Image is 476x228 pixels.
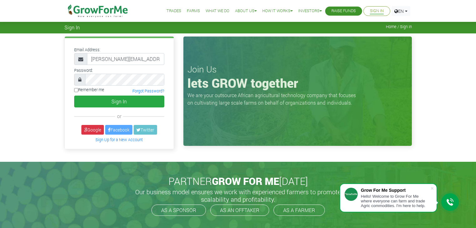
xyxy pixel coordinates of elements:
[87,53,164,65] input: Email Address
[132,88,164,93] a: Forgot Password?
[187,92,360,107] p: We are your outsource African agricultural technology company that focuses on cultivating large s...
[235,8,257,14] a: About Us
[166,8,181,14] a: Trades
[370,8,384,14] a: Sign In
[74,112,164,120] div: or
[331,8,356,14] a: Raise Funds
[386,24,412,29] span: Home / Sign In
[274,205,325,216] a: AS A FARMER
[187,8,200,14] a: Farms
[81,125,104,135] a: Google
[187,76,408,91] h1: lets GROW together
[64,24,80,30] span: Sign In
[95,137,143,142] a: Sign Up for a New Account
[67,175,409,187] h2: PARTNER [DATE]
[210,205,269,216] a: AS AN OFFTAKER
[298,8,322,14] a: Investors
[74,47,100,53] label: Email Address:
[187,64,408,75] h3: Join Us
[74,88,78,92] input: Remember me
[129,188,348,203] h5: Our business model ensures we work with experienced farmers to promote scalability and profitabil...
[74,96,164,107] button: Sign In
[206,8,229,14] a: What We Do
[361,188,430,193] div: Grow For Me Support
[262,8,293,14] a: How it Works
[74,87,104,93] label: Remember me
[212,174,279,188] span: GROW FOR ME
[74,67,93,73] label: Password:
[392,6,410,16] a: EN
[151,205,206,216] a: AS A SPONSOR
[361,194,430,208] div: Hello! Welcome to Grow For Me where everyone can farm and trade Agric commodities. I'm here to help.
